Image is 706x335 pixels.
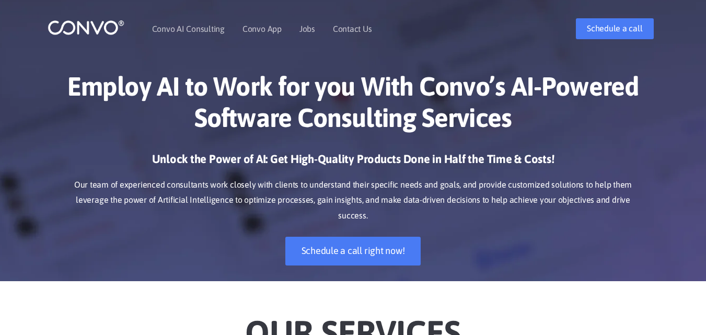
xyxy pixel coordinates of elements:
[242,25,282,33] a: Convo App
[576,18,653,39] a: Schedule a call
[48,19,124,36] img: logo_1.png
[299,25,315,33] a: Jobs
[63,71,643,141] h1: Employ AI to Work for you With Convo’s AI-Powered Software Consulting Services
[152,25,225,33] a: Convo AI Consulting
[63,177,643,224] p: Our team of experienced consultants work closely with clients to understand their specific needs ...
[333,25,372,33] a: Contact Us
[285,237,421,265] a: Schedule a call right now!
[63,152,643,175] h3: Unlock the Power of AI: Get High-Quality Products Done in Half the Time & Costs!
